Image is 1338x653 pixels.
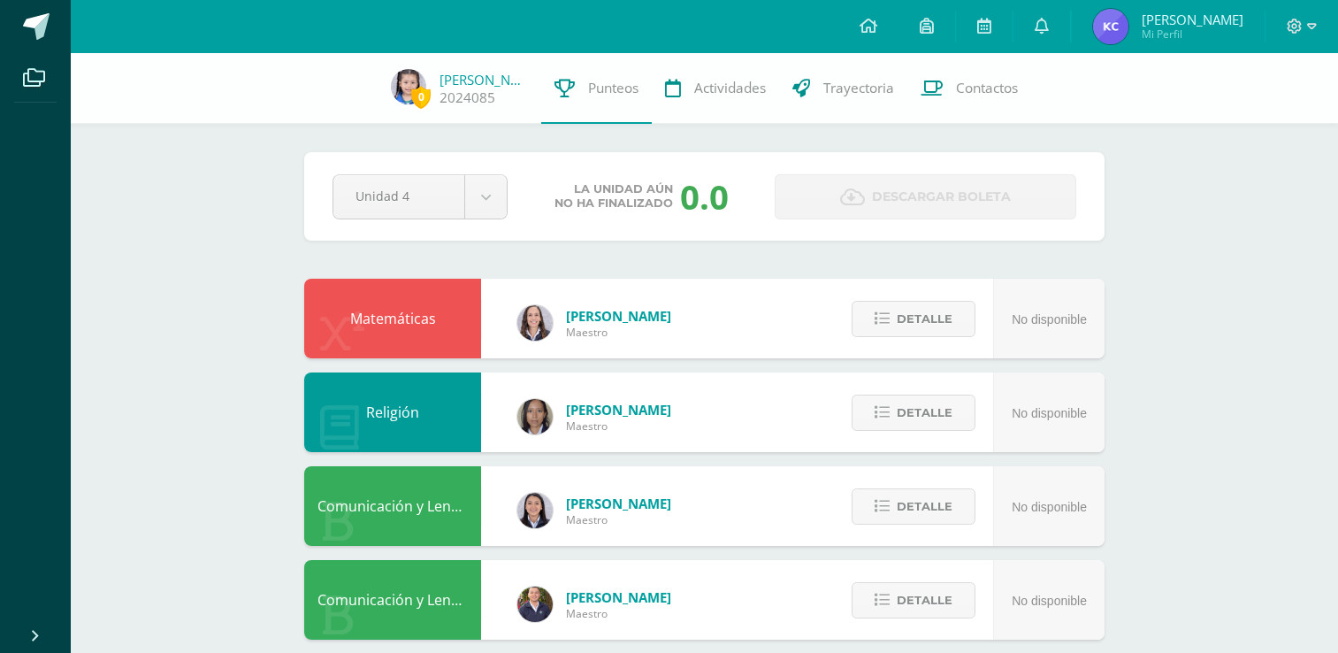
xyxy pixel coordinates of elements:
[356,175,442,217] span: Unidad 4
[541,53,652,124] a: Punteos
[680,173,729,219] div: 0.0
[956,79,1018,97] span: Contactos
[304,373,481,452] div: Religión
[566,606,671,621] span: Maestro
[304,560,481,640] div: Comunicación y Lenguaje L2
[411,86,431,108] span: 0
[304,466,481,546] div: Comunicación y Lenguaje L1
[694,79,766,97] span: Actividades
[897,303,952,335] span: Detalle
[566,307,671,325] span: [PERSON_NAME]
[897,490,952,523] span: Detalle
[1142,27,1243,42] span: Mi Perfil
[897,584,952,617] span: Detalle
[566,512,671,527] span: Maestro
[897,396,952,429] span: Detalle
[907,53,1031,124] a: Contactos
[391,69,426,104] img: a641562bd975a6737af22887ff6c39ad.png
[440,71,528,88] a: [PERSON_NAME]
[872,175,1011,219] span: Descargar boleta
[852,395,975,431] button: Detalle
[1012,594,1087,608] span: No disponible
[566,588,671,606] span: [PERSON_NAME]
[517,399,553,434] img: 69ae3ad5c76ff258cb10e64230d73c76.png
[566,419,671,434] span: Maestro
[304,279,481,358] div: Matemáticas
[852,582,975,618] button: Detalle
[1012,500,1087,514] span: No disponible
[1012,312,1087,326] span: No disponible
[566,401,671,419] span: [PERSON_NAME]
[779,53,907,124] a: Trayectoria
[554,182,673,211] span: La unidad aún no ha finalizado
[517,305,553,341] img: 171b52ba97c465f034d672f41615d0ce.png
[588,79,638,97] span: Punteos
[823,79,894,97] span: Trayectoria
[517,493,553,528] img: 92d1bc1e41ebe8b0171607cc48423f56.png
[1093,9,1128,44] img: a47dbd50a491d6066ec341ab1d02324c.png
[440,88,495,107] a: 2024085
[333,175,507,219] a: Unidad 4
[566,495,671,512] span: [PERSON_NAME]
[852,488,975,525] button: Detalle
[852,301,975,337] button: Detalle
[517,587,553,622] img: 91d0d8d7f4541bee8702541c95888cbd.png
[652,53,779,124] a: Actividades
[1142,11,1243,28] span: [PERSON_NAME]
[1012,406,1087,420] span: No disponible
[566,325,671,340] span: Maestro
